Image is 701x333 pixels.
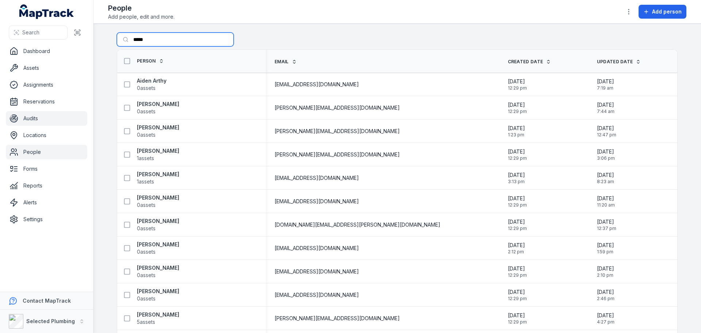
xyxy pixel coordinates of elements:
[597,148,615,155] span: [DATE]
[508,101,527,109] span: [DATE]
[508,148,527,155] span: [DATE]
[597,78,614,85] span: [DATE]
[508,109,527,114] span: 12:29 pm
[137,147,179,155] strong: [PERSON_NAME]
[6,145,87,159] a: People
[6,77,87,92] a: Assignments
[137,147,179,162] a: [PERSON_NAME]1assets
[6,162,87,176] a: Forms
[508,179,525,185] span: 3:13 pm
[6,212,87,227] a: Settings
[639,5,686,19] button: Add person
[137,318,155,326] span: 5 assets
[6,94,87,109] a: Reservations
[597,125,616,132] span: [DATE]
[137,124,179,139] a: [PERSON_NAME]0assets
[508,78,527,85] span: [DATE]
[137,288,179,295] strong: [PERSON_NAME]
[137,194,179,209] a: [PERSON_NAME]0assets
[137,124,179,131] strong: [PERSON_NAME]
[137,77,166,92] a: Aiden Arthy0assets
[508,125,525,132] span: [DATE]
[508,319,527,325] span: 12:29 pm
[597,202,615,208] span: 11:20 am
[9,26,68,39] button: Search
[137,272,156,279] span: 0 assets
[6,111,87,126] a: Audits
[137,101,179,115] a: [PERSON_NAME]0assets
[275,59,289,65] span: Email
[22,29,39,36] span: Search
[508,288,527,302] time: 1/14/2025, 12:29:42 PM
[597,296,614,302] span: 2:46 pm
[6,44,87,58] a: Dashboard
[275,104,400,111] span: [PERSON_NAME][EMAIL_ADDRESS][DOMAIN_NAME]
[597,218,616,226] span: [DATE]
[275,291,359,299] span: [EMAIL_ADDRESS][DOMAIN_NAME]
[597,109,614,114] span: 7:44 am
[137,217,179,232] a: [PERSON_NAME]0assets
[508,296,527,302] span: 12:29 pm
[508,195,527,208] time: 1/14/2025, 12:29:42 PM
[275,315,400,322] span: [PERSON_NAME][EMAIL_ADDRESS][DOMAIN_NAME]
[508,218,527,231] time: 1/14/2025, 12:29:42 PM
[597,218,616,231] time: 7/29/2025, 12:37:47 PM
[508,226,527,231] span: 12:29 pm
[652,8,682,15] span: Add person
[508,242,525,255] time: 5/14/2025, 2:12:32 PM
[508,155,527,161] span: 12:29 pm
[597,195,615,208] time: 7/29/2025, 11:20:57 AM
[597,179,614,185] span: 8:23 am
[508,59,551,65] a: Created Date
[508,218,527,226] span: [DATE]
[108,3,175,13] h2: People
[508,242,525,249] span: [DATE]
[108,13,175,20] span: Add people, edit and more.
[19,4,74,19] a: MapTrack
[137,311,179,318] strong: [PERSON_NAME]
[137,58,164,64] a: Person
[137,264,179,272] strong: [PERSON_NAME]
[137,241,179,248] strong: [PERSON_NAME]
[137,201,156,209] span: 0 assets
[137,178,154,185] span: 1 assets
[508,125,525,138] time: 2/13/2025, 1:23:00 PM
[137,264,179,279] a: [PERSON_NAME]0assets
[597,59,641,65] a: Updated Date
[597,132,616,138] span: 12:47 pm
[597,125,616,138] time: 7/29/2025, 12:47:23 PM
[508,288,527,296] span: [DATE]
[508,265,527,278] time: 1/14/2025, 12:29:42 PM
[275,59,297,65] a: Email
[597,249,614,255] span: 1:59 pm
[508,249,525,255] span: 2:12 pm
[137,295,156,302] span: 0 assets
[597,101,614,114] time: 7/29/2025, 7:44:26 AM
[597,312,614,319] span: [DATE]
[508,202,527,208] span: 12:29 pm
[597,155,615,161] span: 3:06 pm
[597,272,614,278] span: 2:10 pm
[6,178,87,193] a: Reports
[137,101,179,108] strong: [PERSON_NAME]
[137,171,179,178] strong: [PERSON_NAME]
[275,81,359,88] span: [EMAIL_ADDRESS][DOMAIN_NAME]
[597,148,615,161] time: 7/29/2025, 3:06:49 PM
[508,195,527,202] span: [DATE]
[23,298,71,304] strong: Contact MapTrack
[137,58,156,64] span: Person
[275,174,359,182] span: [EMAIL_ADDRESS][DOMAIN_NAME]
[137,248,156,256] span: 0 assets
[597,312,614,325] time: 7/29/2025, 4:27:33 PM
[275,268,359,275] span: [EMAIL_ADDRESS][DOMAIN_NAME]
[137,217,179,225] strong: [PERSON_NAME]
[508,171,525,185] time: 2/28/2025, 3:13:20 PM
[508,312,527,319] span: [DATE]
[275,221,440,228] span: [DOMAIN_NAME][EMAIL_ADDRESS][PERSON_NAME][DOMAIN_NAME]
[597,242,614,255] time: 7/29/2025, 1:59:39 PM
[137,194,179,201] strong: [PERSON_NAME]
[597,226,616,231] span: 12:37 pm
[597,78,614,91] time: 7/29/2025, 7:19:23 AM
[508,265,527,272] span: [DATE]
[137,131,156,139] span: 0 assets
